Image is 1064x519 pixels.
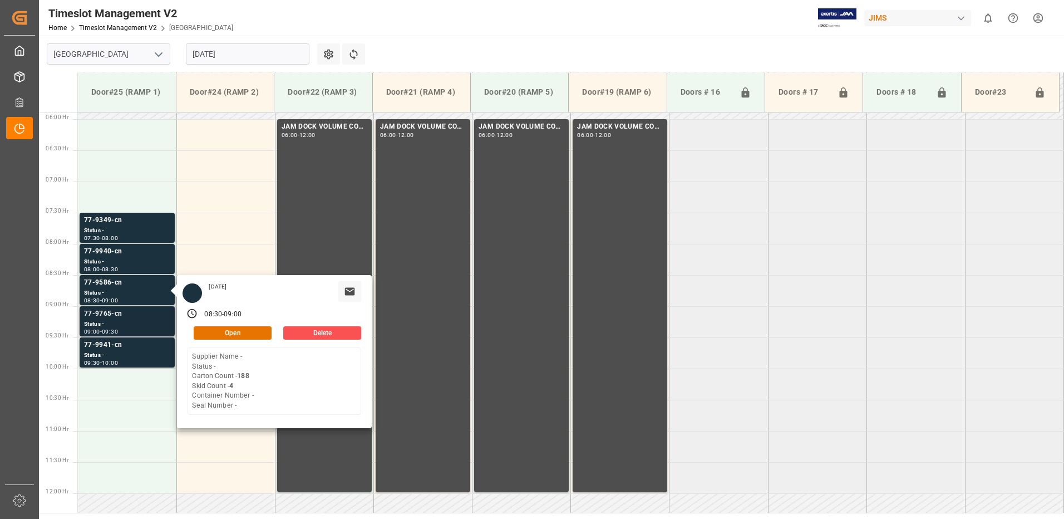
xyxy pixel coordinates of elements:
div: JIMS [864,10,971,26]
span: 07:30 Hr [46,208,68,214]
div: - [593,133,595,138]
span: 12:00 Hr [46,488,68,494]
div: Door#21 (RAMP 4) [382,82,461,102]
div: JAM DOCK VOLUME CONTROL [577,121,663,133]
div: 12:00 [595,133,611,138]
div: Status - [84,351,170,360]
div: 09:30 [84,360,100,365]
a: Timeslot Management V2 [79,24,157,32]
div: 77-9349-cn [84,215,170,226]
div: 12:00 [496,133,513,138]
div: Door#22 (RAMP 3) [283,82,363,102]
div: 06:00 [282,133,298,138]
div: 06:00 [380,133,396,138]
input: Type to search/select [47,43,170,65]
div: 10:00 [102,360,118,365]
div: Door#20 (RAMP 5) [480,82,559,102]
div: 08:00 [84,267,100,272]
div: 06:00 [577,133,593,138]
div: 08:00 [102,236,118,241]
div: Door#25 (RAMP 1) [87,82,167,102]
div: Status - [84,257,170,267]
span: 10:30 Hr [46,395,68,401]
div: JAM DOCK VOLUME CONTROL [479,121,564,133]
b: 188 [237,372,249,380]
div: JAM DOCK VOLUME CONTROL [282,121,367,133]
span: 11:00 Hr [46,426,68,432]
a: Home [48,24,67,32]
input: DD.MM.YYYY [186,43,309,65]
div: 08:30 [204,310,222,320]
div: - [100,236,102,241]
div: 08:30 [102,267,118,272]
div: Door#24 (RAMP 2) [185,82,265,102]
div: - [100,360,102,365]
div: [DATE] [205,283,230,291]
img: Exertis%20JAM%20-%20Email%20Logo.jpg_1722504956.jpg [818,8,856,28]
div: Doors # 17 [774,82,833,103]
div: - [100,329,102,334]
span: 09:30 Hr [46,332,68,339]
div: - [100,298,102,303]
div: Supplier Name - Status - Carton Count - Skid Count - Container Number - Seal Number - [192,352,253,410]
div: 12:00 [299,133,316,138]
button: JIMS [864,7,976,28]
span: 08:00 Hr [46,239,68,245]
div: 08:30 [84,298,100,303]
div: 07:30 [84,236,100,241]
div: Status - [84,320,170,329]
div: 77-9765-cn [84,309,170,320]
div: 09:00 [84,329,100,334]
div: Status - [84,288,170,298]
div: - [100,267,102,272]
span: 09:00 Hr [46,301,68,307]
div: - [298,133,299,138]
button: Help Center [1001,6,1026,31]
div: 09:00 [102,298,118,303]
div: 77-9586-cn [84,277,170,288]
div: Timeslot Management V2 [48,5,233,22]
div: 09:00 [224,310,242,320]
div: 77-9940-cn [84,246,170,257]
span: 06:00 Hr [46,114,68,120]
button: Delete [283,326,361,340]
b: 4 [229,382,233,390]
button: Open [194,326,272,340]
span: 06:30 Hr [46,145,68,151]
div: Status - [84,226,170,236]
div: JAM DOCK VOLUME CONTROL [380,121,466,133]
div: Door#19 (RAMP 6) [578,82,657,102]
span: 07:00 Hr [46,177,68,183]
button: open menu [150,46,166,63]
span: 10:00 Hr [46,364,68,370]
div: 06:00 [479,133,495,138]
span: 11:30 Hr [46,457,68,463]
div: - [396,133,398,138]
div: 09:30 [102,329,118,334]
div: Doors # 18 [872,82,931,103]
div: Doors # 16 [676,82,735,103]
div: 77-9941-cn [84,340,170,351]
button: show 0 new notifications [976,6,1001,31]
div: Door#23 [971,82,1029,103]
div: - [222,310,224,320]
div: 12:00 [398,133,414,138]
div: - [495,133,496,138]
span: 08:30 Hr [46,270,68,276]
